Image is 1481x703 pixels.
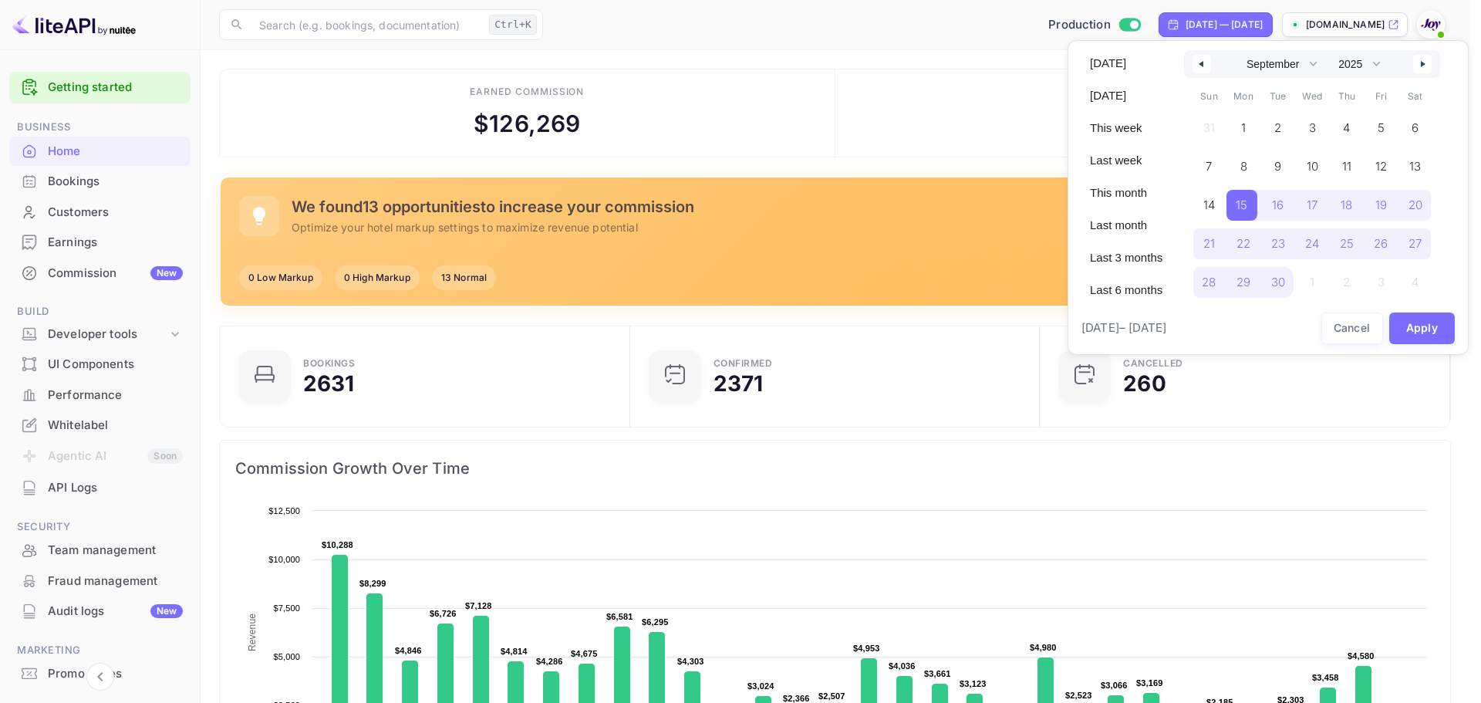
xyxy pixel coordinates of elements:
button: 29 [1226,263,1261,294]
span: 3 [1309,114,1316,142]
span: 20 [1408,191,1422,219]
button: 4 [1329,109,1364,140]
span: Mon [1226,84,1261,109]
span: 22 [1236,230,1250,258]
span: 6 [1412,114,1419,142]
span: 13 [1409,153,1421,181]
button: Last month [1081,212,1172,238]
span: Thu [1329,84,1364,109]
button: 11 [1329,147,1364,178]
button: 13 [1398,147,1433,178]
span: 14 [1203,191,1215,219]
span: 19 [1375,191,1387,219]
span: 9 [1274,153,1281,181]
span: 17 [1307,191,1317,219]
span: 27 [1408,230,1422,258]
span: 23 [1271,230,1285,258]
button: 24 [1295,225,1330,255]
button: 15 [1226,186,1261,217]
button: 30 [1260,263,1295,294]
span: 8 [1240,153,1247,181]
span: 16 [1272,191,1284,219]
button: Last 3 months [1081,245,1172,271]
button: 18 [1329,186,1364,217]
button: 3 [1295,109,1330,140]
button: 27 [1398,225,1433,255]
span: 12 [1375,153,1387,181]
span: Sun [1192,84,1226,109]
span: 1 [1241,114,1246,142]
span: 26 [1374,230,1388,258]
button: 26 [1364,225,1398,255]
span: 10 [1307,153,1318,181]
span: 30 [1271,269,1285,296]
button: 8 [1226,147,1261,178]
button: Last 6 months [1081,277,1172,303]
span: Tue [1260,84,1295,109]
span: [DATE] – [DATE] [1081,319,1166,337]
button: 25 [1329,225,1364,255]
button: Apply [1389,313,1456,344]
button: 5 [1364,109,1398,140]
span: 21 [1203,230,1215,258]
button: Cancel [1321,313,1383,344]
button: Last week [1081,147,1172,174]
span: 7 [1206,153,1212,181]
button: 10 [1295,147,1330,178]
button: 23 [1260,225,1295,255]
span: 28 [1202,269,1216,296]
span: 15 [1236,191,1247,219]
button: [DATE] [1081,50,1172,76]
button: 19 [1364,186,1398,217]
span: Sat [1398,84,1433,109]
button: 22 [1226,225,1261,255]
button: 12 [1364,147,1398,178]
span: 25 [1340,230,1354,258]
button: 14 [1192,186,1226,217]
button: 16 [1260,186,1295,217]
button: 6 [1398,109,1433,140]
button: This week [1081,115,1172,141]
span: 2 [1274,114,1281,142]
span: 24 [1305,230,1319,258]
span: 11 [1342,153,1351,181]
span: 18 [1341,191,1352,219]
button: This month [1081,180,1172,206]
button: 21 [1192,225,1226,255]
button: 20 [1398,186,1433,217]
button: 9 [1260,147,1295,178]
span: Wed [1295,84,1330,109]
span: 29 [1236,269,1250,296]
button: 1 [1226,109,1261,140]
span: 4 [1343,114,1350,142]
span: 5 [1378,114,1385,142]
span: Fri [1364,84,1398,109]
button: [DATE] [1081,83,1172,109]
button: 17 [1295,186,1330,217]
button: 2 [1260,109,1295,140]
button: 7 [1192,147,1226,178]
button: 28 [1192,263,1226,294]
